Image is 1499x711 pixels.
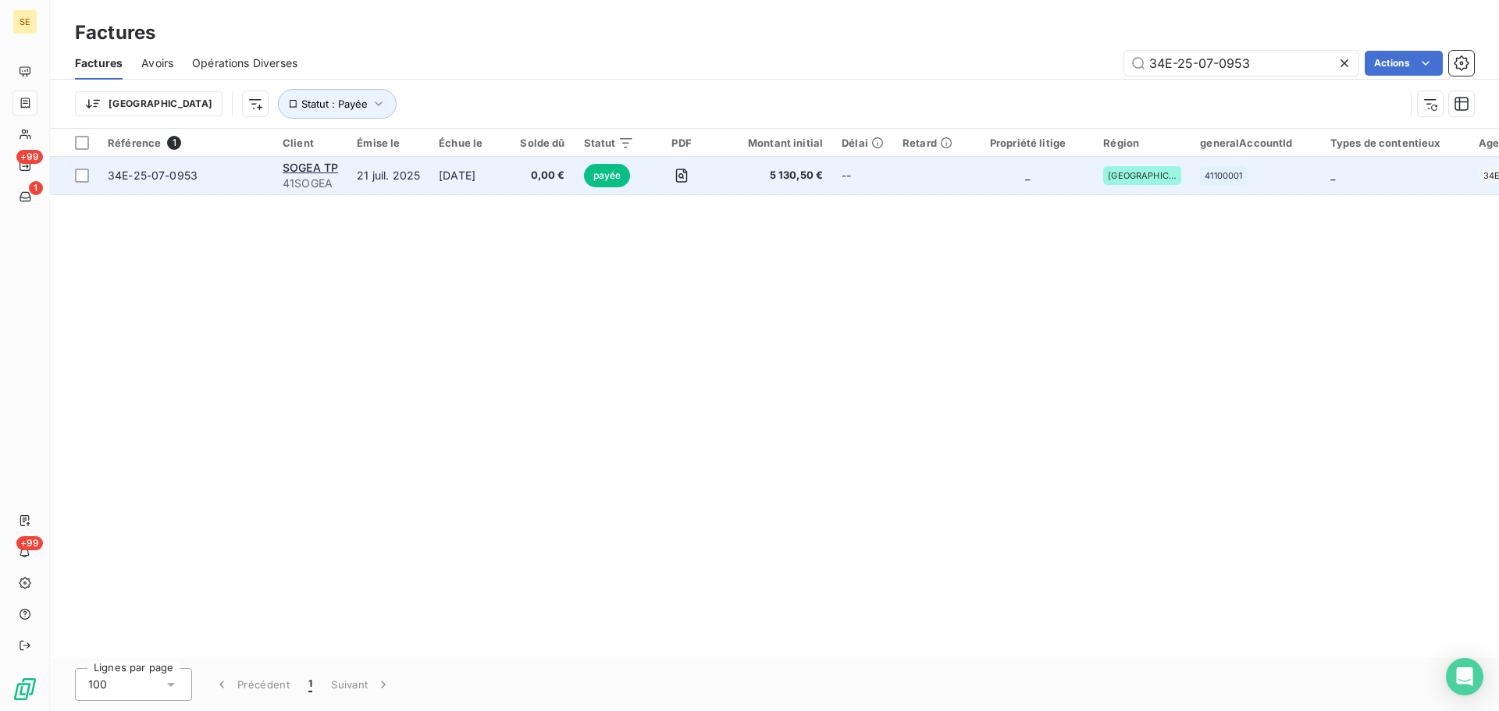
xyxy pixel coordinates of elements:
[653,137,710,149] div: PDF
[832,157,893,194] td: --
[971,137,1084,149] div: Propriété litige
[347,157,429,194] td: 21 juil. 2025
[205,668,299,701] button: Précédent
[283,137,338,149] div: Client
[1446,658,1483,695] div: Open Intercom Messenger
[903,137,952,149] div: Retard
[283,176,338,191] span: 41SOGEA
[1330,169,1335,182] span: _
[429,157,511,194] td: [DATE]
[75,91,223,116] button: [GEOGRAPHIC_DATA]
[192,55,297,71] span: Opérations Diverses
[283,161,338,174] span: SOGEA TP
[75,55,123,71] span: Factures
[167,136,181,150] span: 1
[29,181,43,195] span: 1
[12,677,37,702] img: Logo LeanPay
[584,137,635,149] div: Statut
[308,677,312,692] span: 1
[88,677,107,692] span: 100
[299,668,322,701] button: 1
[108,137,161,149] span: Référence
[108,169,198,182] span: 34E-25-07-0953
[1330,137,1460,149] div: Types de contentieux
[141,55,173,71] span: Avoirs
[322,668,401,701] button: Suivant
[729,168,823,183] span: 5 130,50 €
[16,536,43,550] span: +99
[12,9,37,34] div: SE
[1124,51,1358,76] input: Rechercher
[729,137,823,149] div: Montant initial
[16,150,43,164] span: +99
[301,98,368,110] span: Statut : Payée
[1200,137,1311,149] div: generalAccountId
[1365,51,1443,76] button: Actions
[1025,169,1030,182] span: _
[1205,171,1242,180] span: 41100001
[278,89,397,119] button: Statut : Payée
[439,137,501,149] div: Échue le
[520,168,564,183] span: 0,00 €
[357,137,420,149] div: Émise le
[75,19,155,47] h3: Factures
[1108,171,1177,180] span: [GEOGRAPHIC_DATA]
[584,164,631,187] span: payée
[520,137,564,149] div: Solde dû
[842,137,884,149] div: Délai
[1103,137,1181,149] div: Région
